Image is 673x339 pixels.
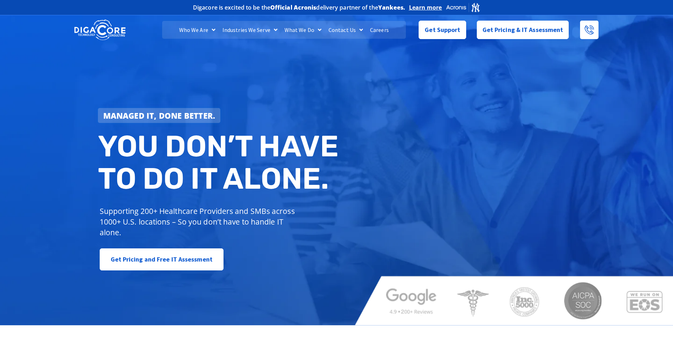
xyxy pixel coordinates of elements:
[425,23,460,37] span: Get Support
[270,4,316,11] b: Official Acronis
[219,21,281,39] a: Industries We Serve
[366,21,392,39] a: Careers
[325,21,366,39] a: Contact Us
[482,23,563,37] span: Get Pricing & IT Assessment
[98,108,221,123] a: Managed IT, done better.
[100,248,224,270] a: Get Pricing and Free IT Assessment
[446,2,480,12] img: Acronis
[98,130,342,195] h2: You don’t have to do IT alone.
[193,5,406,10] h2: Digacore is excited to be the delivery partner of the
[162,21,406,39] nav: Menu
[100,206,298,238] p: Supporting 200+ Healthcare Providers and SMBs across 1000+ U.S. locations – So you don’t have to ...
[477,21,569,39] a: Get Pricing & IT Assessment
[419,21,466,39] a: Get Support
[281,21,325,39] a: What We Do
[409,4,442,11] a: Learn more
[103,110,215,121] strong: Managed IT, done better.
[74,19,126,41] img: DigaCore Technology Consulting
[176,21,219,39] a: Who We Are
[111,252,213,267] span: Get Pricing and Free IT Assessment
[378,4,406,11] b: Yankees.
